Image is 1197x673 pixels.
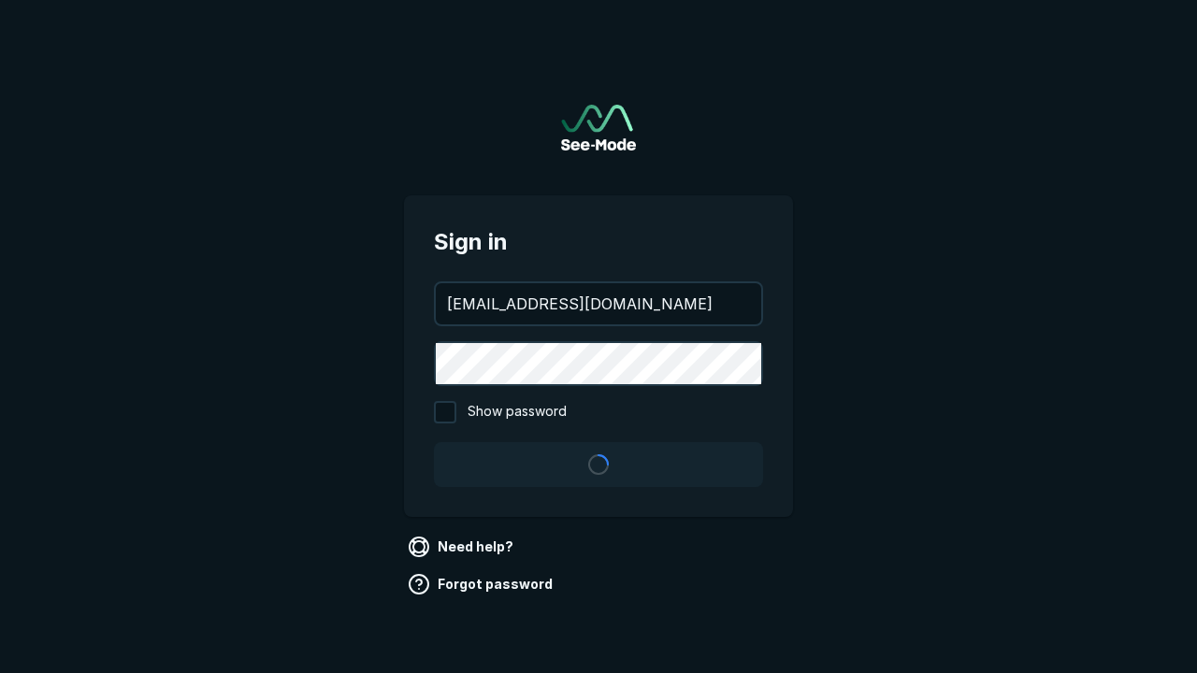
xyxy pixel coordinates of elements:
a: Go to sign in [561,105,636,150]
span: Sign in [434,225,763,259]
img: See-Mode Logo [561,105,636,150]
a: Need help? [404,532,521,562]
a: Forgot password [404,569,560,599]
span: Show password [468,401,567,423]
input: your@email.com [436,283,761,324]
